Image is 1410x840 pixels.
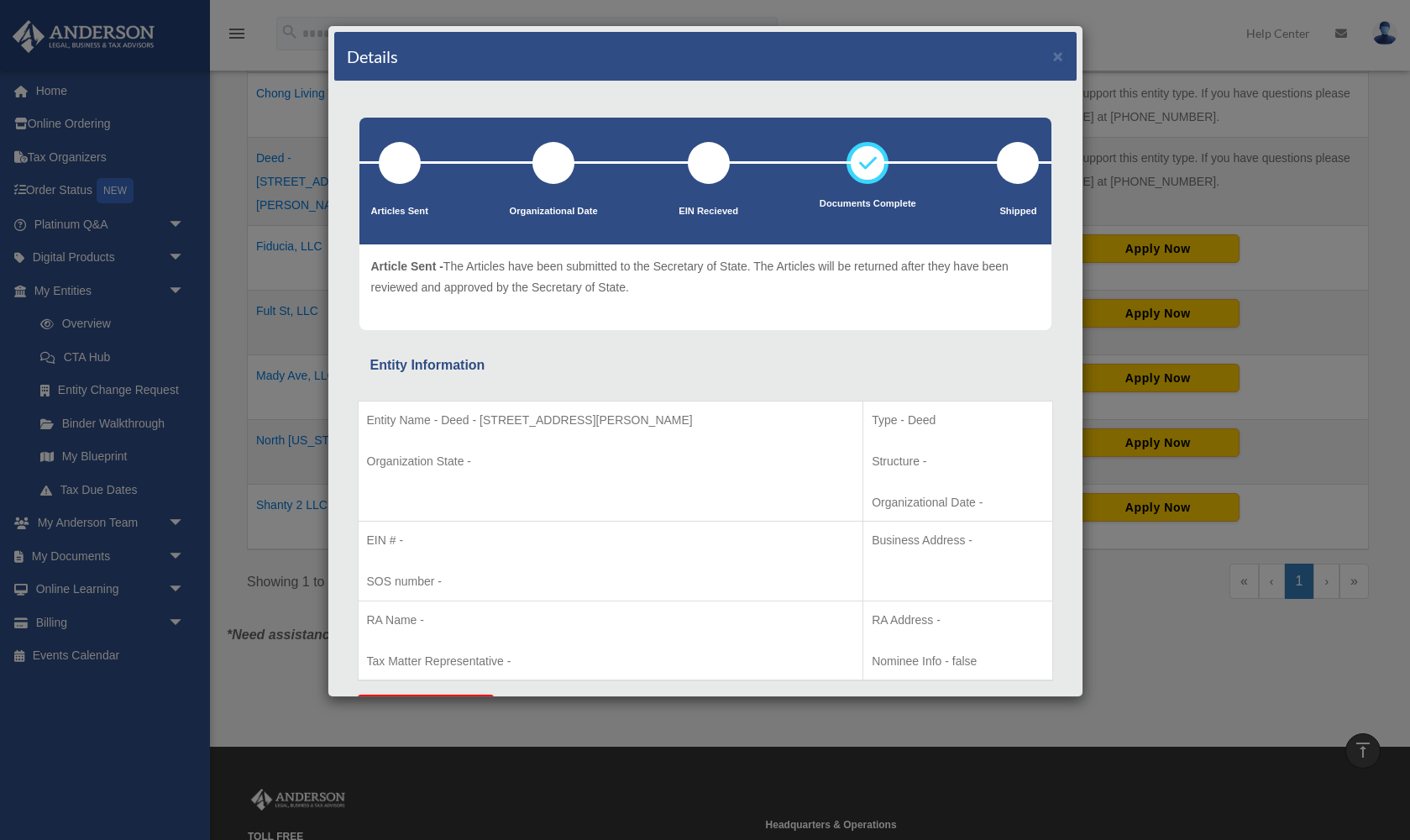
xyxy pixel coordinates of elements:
p: RA Name - [367,610,855,631]
span: Article Sent - [371,260,443,273]
p: The Articles have been submitted to the Secretary of State. The Articles will be returned after t... [371,256,1040,297]
p: Organizational Date - [872,492,1043,513]
p: Nominee Info - false [872,651,1043,672]
p: EIN # - [367,530,855,551]
h4: Details [347,45,398,68]
p: EIN Recieved [679,203,738,220]
div: Entity Information [370,354,1040,377]
p: Business Address - [872,530,1043,551]
p: Documents Complete [820,196,916,213]
p: Organization State - [367,451,855,472]
p: Articles Sent [371,203,428,220]
p: Structure - [872,451,1043,472]
p: Tax Matter Representative - [367,651,855,672]
p: RA Address - [872,610,1043,631]
p: SOS number - [367,571,855,592]
p: Entity Name - Deed - [STREET_ADDRESS][PERSON_NAME] [367,410,855,431]
button: × [1053,47,1064,65]
p: Type - Deed [872,410,1043,431]
p: Organizational Date [510,203,598,220]
p: Shipped [997,203,1039,220]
